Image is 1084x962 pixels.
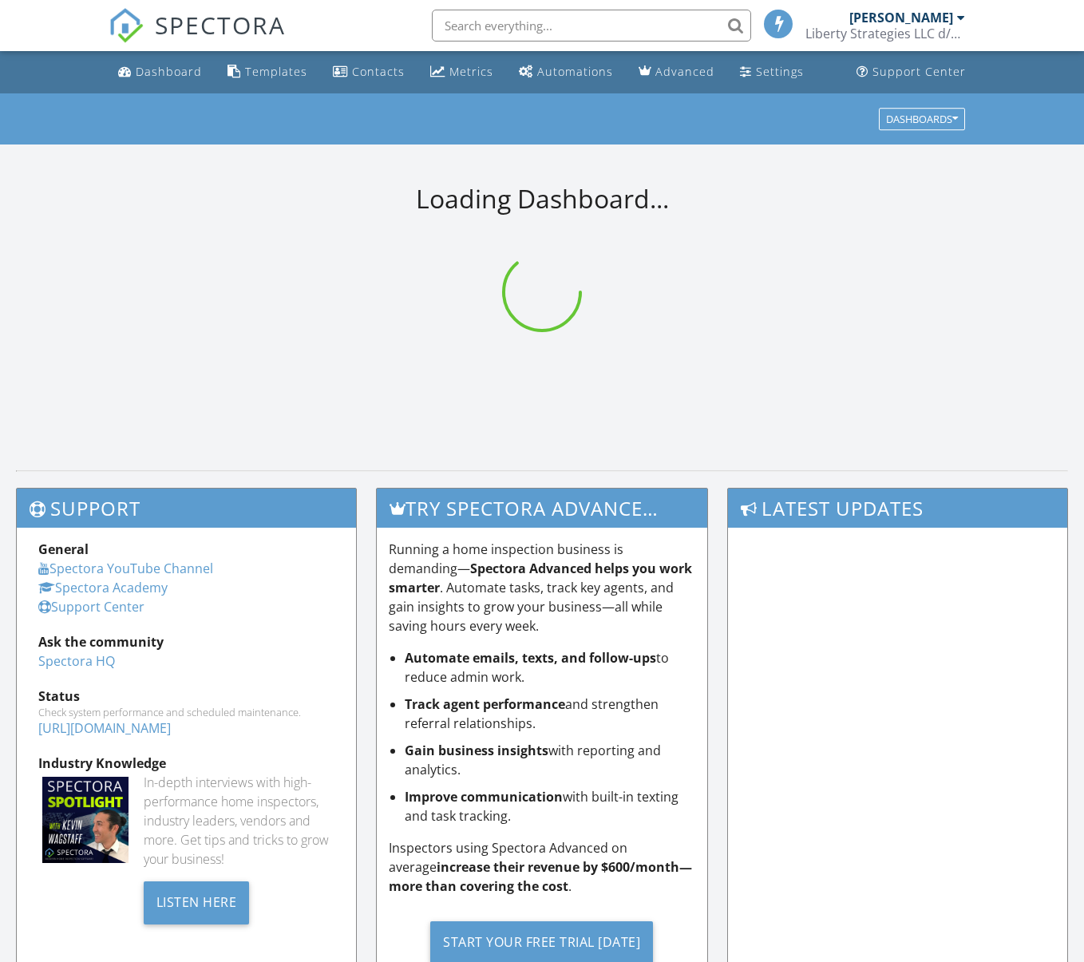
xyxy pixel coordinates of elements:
a: Spectora Academy [38,579,168,596]
div: Industry Knowledge [38,754,334,773]
div: Automations [537,64,613,79]
strong: Improve communication [405,788,563,806]
p: Running a home inspection business is demanding— . Automate tasks, track key agents, and gain ins... [389,540,694,635]
div: In-depth interviews with high-performance home inspectors, industry leaders, vendors and more. Ge... [144,773,335,869]
strong: Track agent performance [405,695,565,713]
span: SPECTORA [155,8,286,42]
h3: Latest Updates [728,489,1067,528]
div: Status [38,687,334,706]
img: The Best Home Inspection Software - Spectora [109,8,144,43]
strong: General [38,540,89,558]
div: [PERSON_NAME] [849,10,953,26]
a: [URL][DOMAIN_NAME] [38,719,171,737]
div: Settings [756,64,804,79]
a: Dashboard [112,57,208,87]
div: Contacts [352,64,405,79]
a: Support Center [850,57,972,87]
a: Advanced [632,57,721,87]
p: Inspectors using Spectora Advanced on average . [389,838,694,896]
div: Dashboard [136,64,202,79]
strong: Automate emails, texts, and follow-ups [405,649,656,667]
h3: Try spectora advanced [DATE] [377,489,706,528]
a: Automations (Basic) [512,57,619,87]
div: Metrics [449,64,493,79]
div: Ask the community [38,632,334,651]
a: SPECTORA [109,22,286,55]
a: Settings [734,57,810,87]
div: Support Center [872,64,966,79]
li: and strengthen referral relationships. [405,695,694,733]
a: Support Center [38,598,144,616]
a: Templates [221,57,314,87]
h3: Support [17,489,356,528]
li: with built-in texting and task tracking. [405,787,694,825]
a: Spectora HQ [38,652,115,670]
li: to reduce admin work. [405,648,694,687]
img: Spectoraspolightmain [42,777,129,863]
input: Search everything... [432,10,751,42]
div: Liberty Strategies LLC d/b/a Liberty Inspectors [805,26,965,42]
div: Advanced [655,64,714,79]
div: Listen Here [144,881,250,924]
div: Check system performance and scheduled maintenance. [38,706,334,719]
a: Metrics [424,57,500,87]
div: Templates [245,64,307,79]
a: Listen Here [144,893,250,910]
button: Dashboards [879,108,965,130]
div: Dashboards [886,113,958,125]
strong: Spectora Advanced helps you work smarter [389,560,692,596]
li: with reporting and analytics. [405,741,694,779]
a: Spectora YouTube Channel [38,560,213,577]
a: Contacts [326,57,411,87]
strong: increase their revenue by $600/month—more than covering the cost [389,858,692,895]
strong: Gain business insights [405,742,548,759]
